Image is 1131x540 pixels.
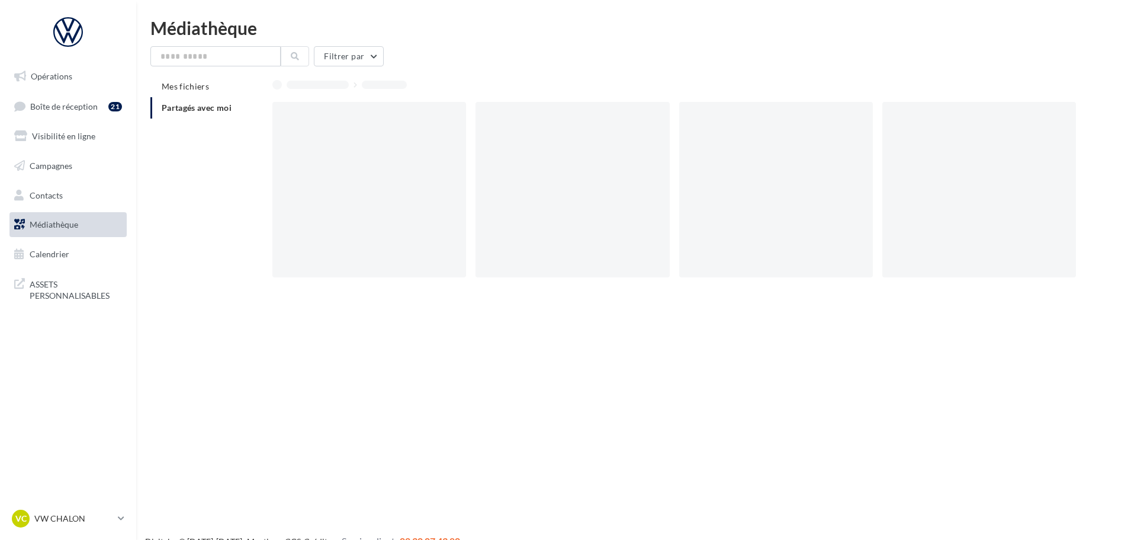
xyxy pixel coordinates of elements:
a: Médiathèque [7,212,129,237]
span: Opérations [31,71,72,81]
span: VC [15,513,27,525]
a: Boîte de réception21 [7,94,129,119]
a: Calendrier [7,242,129,267]
span: Visibilité en ligne [32,131,95,141]
span: Partagés avec moi [162,103,232,113]
span: Contacts [30,190,63,200]
iframe: Intercom live chat [1091,500,1119,528]
div: Médiathèque [150,19,1117,37]
a: Opérations [7,64,129,89]
span: Mes fichiers [162,81,209,91]
a: VC VW CHALON [9,507,127,530]
span: Boîte de réception [30,101,98,111]
p: VW CHALON [34,513,113,525]
a: Campagnes [7,154,129,178]
button: Filtrer par [314,46,384,66]
a: Contacts [7,183,129,208]
a: Visibilité en ligne [7,124,129,149]
a: ASSETS PERSONNALISABLES [7,271,129,306]
div: 21 [108,102,122,111]
span: Médiathèque [30,219,78,229]
span: Campagnes [30,161,72,171]
span: ASSETS PERSONNALISABLES [30,276,122,302]
span: Calendrier [30,249,69,259]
